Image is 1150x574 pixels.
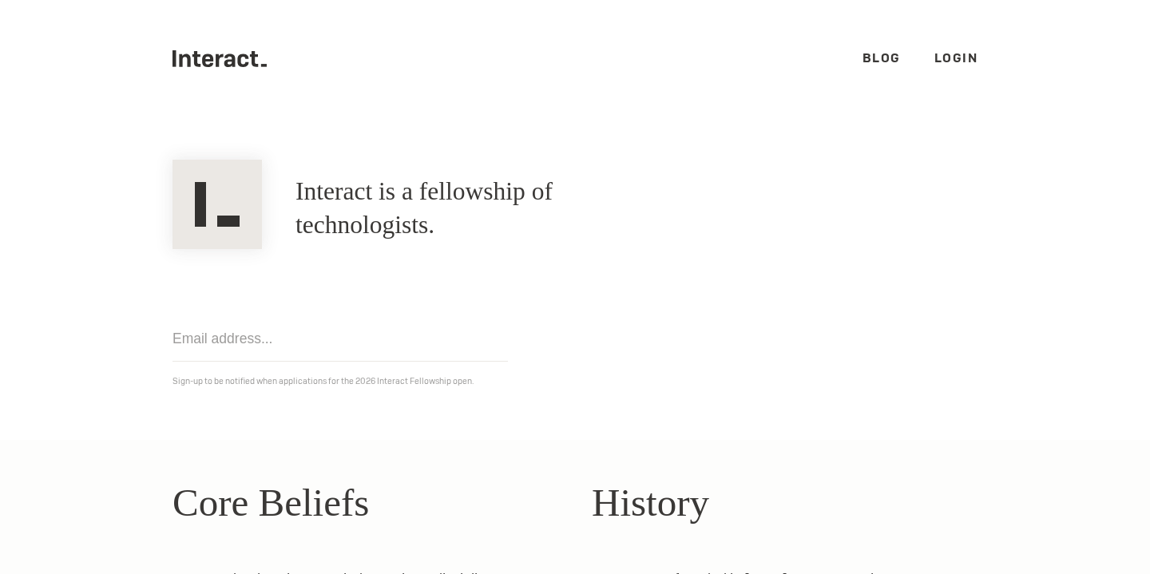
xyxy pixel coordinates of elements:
[172,160,262,249] img: Interact Logo
[172,316,508,362] input: Email address...
[172,373,978,390] p: Sign-up to be notified when applications for the 2026 Interact Fellowship open.
[934,49,978,66] a: Login
[862,49,901,66] a: Blog
[592,473,978,532] h2: History
[295,175,673,242] h1: Interact is a fellowship of technologists.
[172,473,558,532] h2: Core Beliefs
